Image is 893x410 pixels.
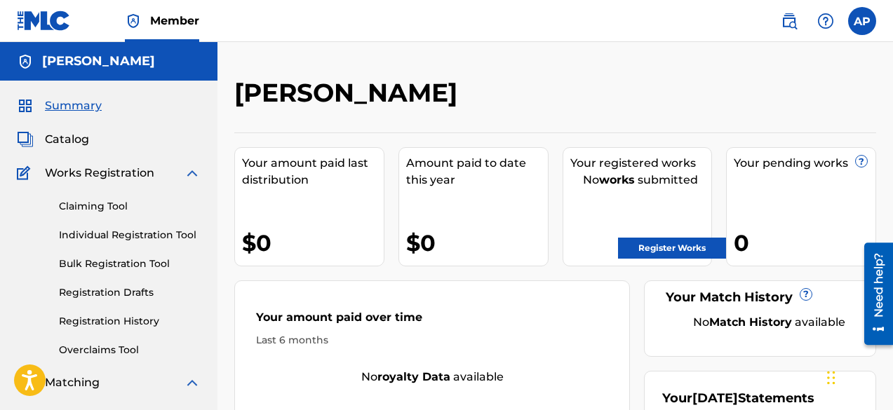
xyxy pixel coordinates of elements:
[17,97,102,114] a: SummarySummary
[45,97,102,114] span: Summary
[856,156,867,167] span: ?
[59,228,201,242] a: Individual Registration Tool
[734,155,875,172] div: Your pending works
[242,155,384,189] div: Your amount paid last distribution
[812,7,840,35] div: Help
[59,199,201,214] a: Claiming Tool
[692,390,738,406] span: [DATE]
[854,238,893,350] iframe: Resource Center
[775,7,803,35] a: Public Search
[17,97,34,114] img: Summary
[680,314,858,331] div: No available
[848,7,876,35] div: User Menu
[406,155,548,189] div: Amount paid to date this year
[45,165,154,182] span: Works Registration
[256,309,608,333] div: Your amount paid over time
[42,53,155,69] h5: Aeden Perryman
[17,165,35,182] img: Works Registration
[570,172,712,189] div: No submitted
[17,53,34,70] img: Accounts
[817,13,834,29] img: help
[17,131,89,148] a: CatalogCatalog
[781,13,798,29] img: search
[709,315,792,329] strong: Match History
[599,173,635,186] strong: works
[823,343,893,410] iframe: Chat Widget
[734,227,875,259] div: 0
[17,131,34,148] img: Catalog
[45,374,100,391] span: Matching
[242,227,384,259] div: $0
[59,314,201,329] a: Registration History
[59,285,201,300] a: Registration Drafts
[662,389,814,408] div: Your Statements
[406,227,548,259] div: $0
[184,374,201,391] img: expand
[45,131,89,148] span: Catalog
[125,13,142,29] img: Top Rightsholder
[184,165,201,182] img: expand
[800,289,812,300] span: ?
[59,257,201,271] a: Bulk Registration Tool
[570,155,712,172] div: Your registered works
[662,288,858,307] div: Your Match History
[618,238,726,259] a: Register Works
[377,370,450,383] strong: royalty data
[59,343,201,357] a: Overclaims Tool
[150,13,199,29] span: Member
[17,11,71,31] img: MLC Logo
[256,333,608,348] div: Last 6 months
[234,77,464,109] h2: [PERSON_NAME]
[235,369,629,385] div: No available
[827,357,835,399] div: Drag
